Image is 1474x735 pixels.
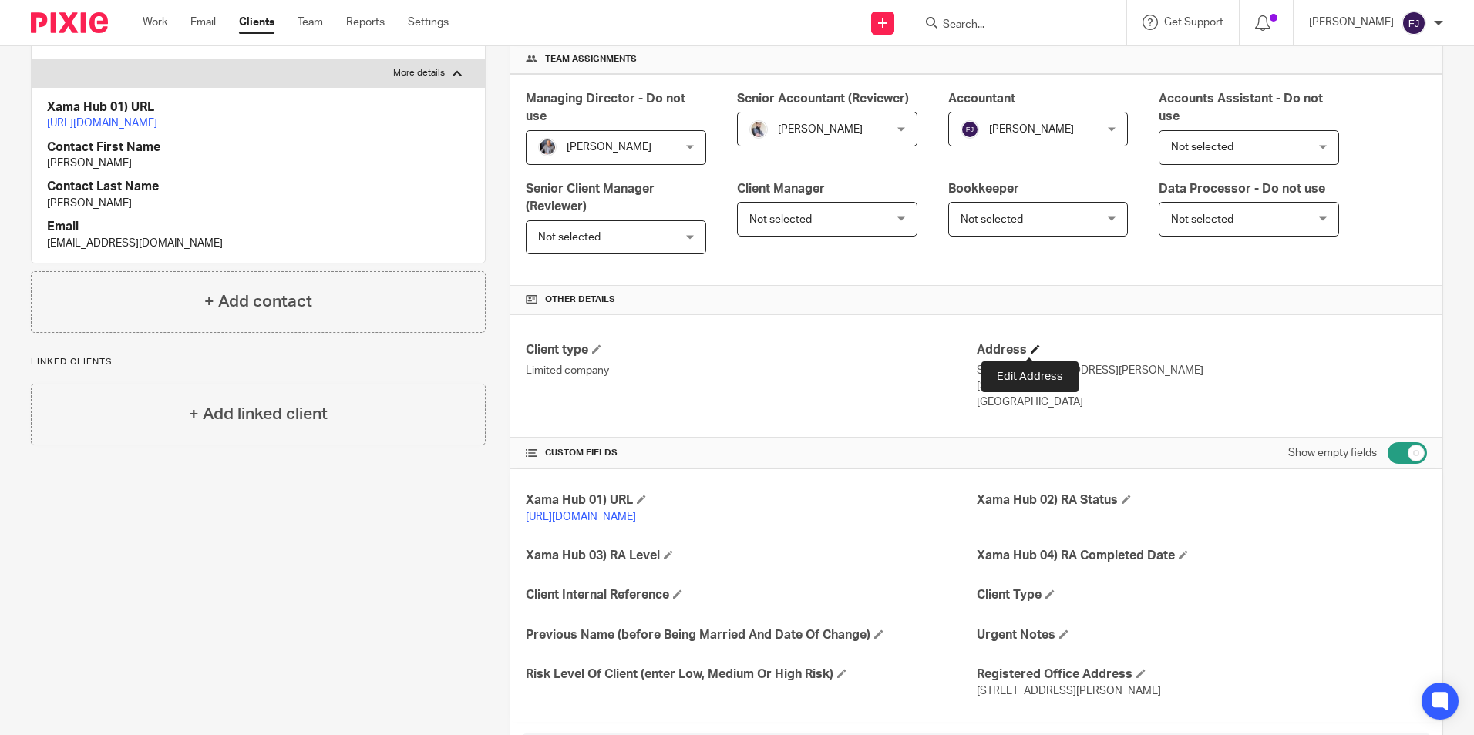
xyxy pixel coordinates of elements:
[346,15,385,30] a: Reports
[961,120,979,139] img: svg%3E
[948,92,1015,105] span: Accountant
[526,342,976,358] h4: Client type
[31,12,108,33] img: Pixie
[47,196,469,211] p: [PERSON_NAME]
[737,183,825,195] span: Client Manager
[526,492,976,508] h4: Xama Hub 01) URL
[538,138,557,156] img: -%20%20-%20studio@ingrained.co.uk%20for%20%20-20220223%20at%20101413%20-%201W1A2026.jpg
[204,290,312,314] h4: + Add contact
[977,686,1161,696] span: [STREET_ADDRESS][PERSON_NAME]
[1159,92,1323,123] span: Accounts Assistant - Do not use
[47,156,469,171] p: [PERSON_NAME]
[545,53,637,65] span: Team assignments
[47,236,469,251] p: [EMAIL_ADDRESS][DOMAIN_NAME]
[526,183,655,213] span: Senior Client Manager (Reviewer)
[526,548,976,564] h4: Xama Hub 03) RA Level
[948,183,1019,195] span: Bookkeeper
[526,627,976,643] h4: Previous Name (before Being Married And Date Of Change)
[1402,11,1426,35] img: svg%3E
[545,294,615,306] span: Other details
[977,627,1427,643] h4: Urgent Notes
[526,92,685,123] span: Managing Director - Do not use
[977,492,1427,508] h4: Xama Hub 02) RA Status
[1164,17,1223,28] span: Get Support
[1171,142,1233,153] span: Not selected
[749,214,812,225] span: Not selected
[778,124,863,135] span: [PERSON_NAME]
[977,342,1427,358] h4: Address
[393,67,445,79] p: More details
[408,15,449,30] a: Settings
[941,18,1080,32] input: Search
[1159,183,1325,195] span: Data Processor - Do not use
[143,15,167,30] a: Work
[977,394,1427,410] p: [GEOGRAPHIC_DATA]
[1288,445,1377,461] label: Show empty fields
[1171,214,1233,225] span: Not selected
[989,124,1074,135] span: [PERSON_NAME]
[977,666,1427,683] h4: Registered Office Address
[239,15,274,30] a: Clients
[1309,15,1394,30] p: [PERSON_NAME]
[526,587,976,603] h4: Client Internal Reference
[31,356,486,368] p: Linked clients
[190,15,216,30] a: Email
[526,666,976,683] h4: Risk Level Of Client (enter Low, Medium Or High Risk)
[961,214,1023,225] span: Not selected
[47,99,469,116] h4: Xama Hub 01) URL
[526,447,976,459] h4: CUSTOM FIELDS
[47,179,469,195] h4: Contact Last Name
[47,139,469,156] h4: Contact First Name
[189,402,328,426] h4: + Add linked client
[977,378,1427,394] p: [STREET_ADDRESS]
[977,587,1427,603] h4: Client Type
[977,548,1427,564] h4: Xama Hub 04) RA Completed Date
[538,232,601,243] span: Not selected
[749,120,768,139] img: Pixie%2002.jpg
[47,118,157,129] a: [URL][DOMAIN_NAME]
[567,142,651,153] span: [PERSON_NAME]
[47,219,469,235] h4: Email
[526,363,976,378] p: Limited company
[526,512,636,522] a: [URL][DOMAIN_NAME]
[737,92,909,105] span: Senior Accountant (Reviewer)
[977,363,1427,378] p: S7 Units [STREET_ADDRESS][PERSON_NAME]
[298,15,323,30] a: Team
